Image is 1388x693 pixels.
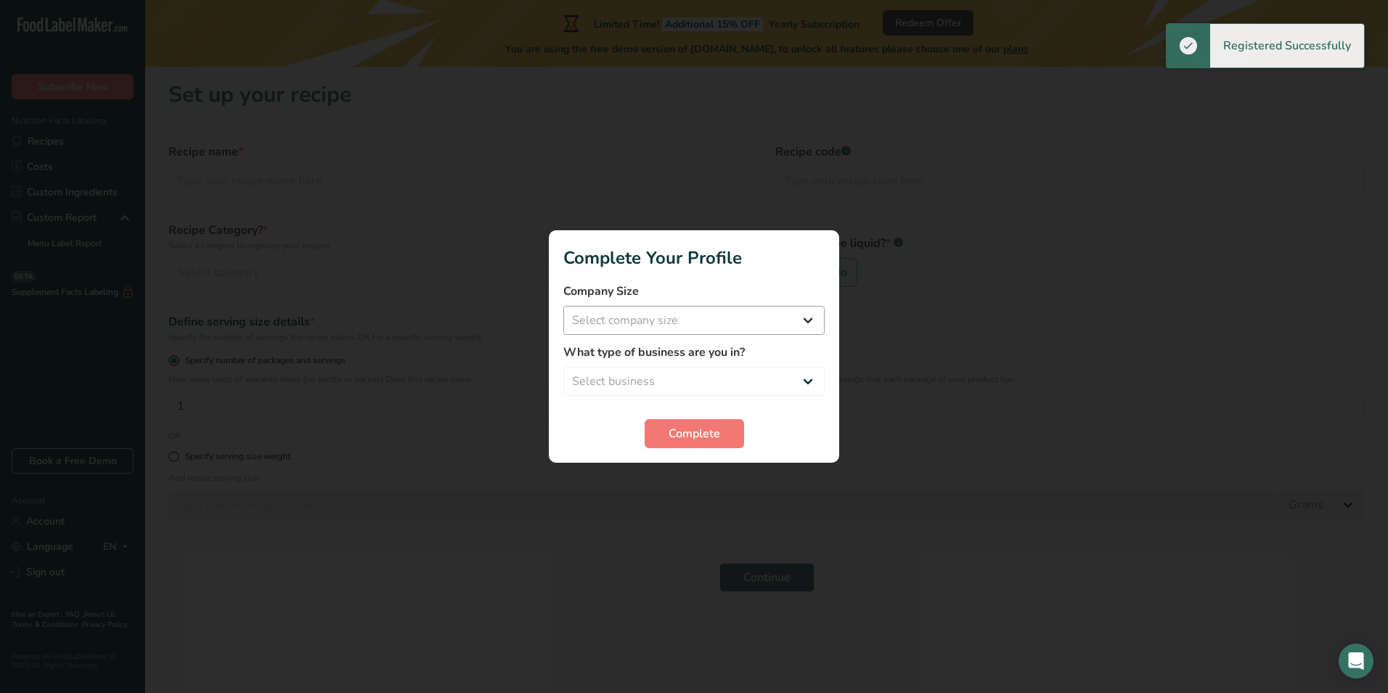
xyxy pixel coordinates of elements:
[1210,24,1364,68] div: Registered Successfully
[563,245,825,271] h1: Complete Your Profile
[1339,644,1373,678] div: Open Intercom Messenger
[563,283,825,300] label: Company Size
[645,419,744,448] button: Complete
[669,425,720,442] span: Complete
[563,344,825,361] label: What type of business are you in?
